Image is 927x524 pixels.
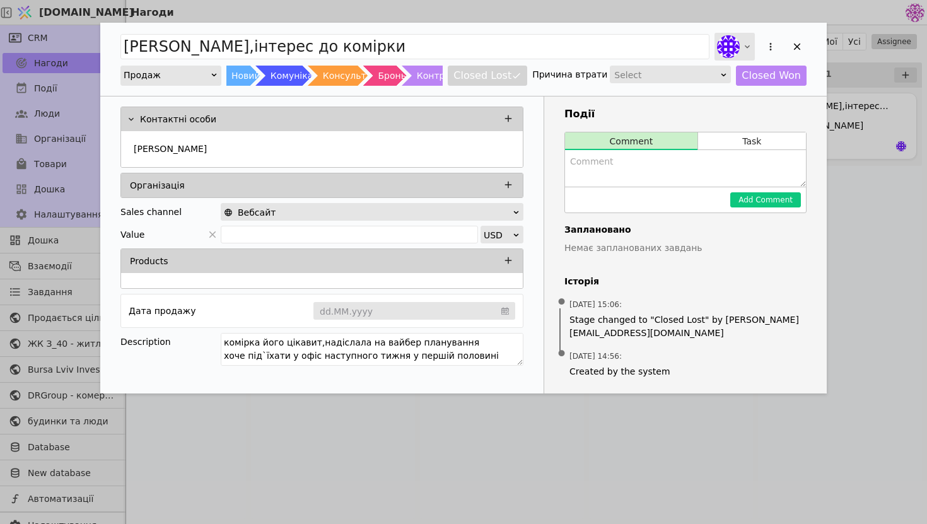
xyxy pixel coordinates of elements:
[231,66,260,86] div: Новий
[120,203,182,221] div: Sales channel
[730,192,801,207] button: Add Comment
[614,66,718,84] div: Select
[532,66,607,83] div: Причина втрати
[564,242,807,255] p: Немає запланованих завдань
[569,351,622,362] span: [DATE] 14:56 :
[448,66,527,86] button: Closed Lost
[221,333,523,366] textarea: комірка його цікавит,надіслала на вайбер планування хоче під`їхати у офіс наступного тижня у перш...
[120,226,144,243] span: Value
[556,338,568,370] span: •
[129,302,195,320] div: Дата продажу
[134,143,207,156] p: [PERSON_NAME]
[271,66,327,86] div: Комунікація
[140,113,216,126] p: Контактні особи
[224,208,233,217] img: online-store.svg
[564,107,807,122] h3: Події
[323,66,385,86] div: Консультація
[569,313,802,340] span: Stage changed to "Closed Lost" by [PERSON_NAME][EMAIL_ADDRESS][DOMAIN_NAME]
[120,333,221,351] div: Description
[501,305,509,317] svg: calendar
[565,132,697,150] button: Comment
[100,23,827,393] div: Add Opportunity
[736,66,807,86] button: Closed Won
[130,255,168,268] p: Products
[130,179,185,192] p: Організація
[717,35,740,58] img: Яр
[124,66,210,84] div: Продаж
[238,204,276,221] span: Вебсайт
[564,275,807,288] h4: Історія
[564,223,807,236] h4: Заплановано
[417,66,461,86] div: Контракт
[569,365,802,378] span: Created by the system
[556,286,568,318] span: •
[569,299,622,310] span: [DATE] 15:06 :
[378,66,405,86] div: Бронь
[698,132,806,150] button: Task
[484,226,512,244] div: USD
